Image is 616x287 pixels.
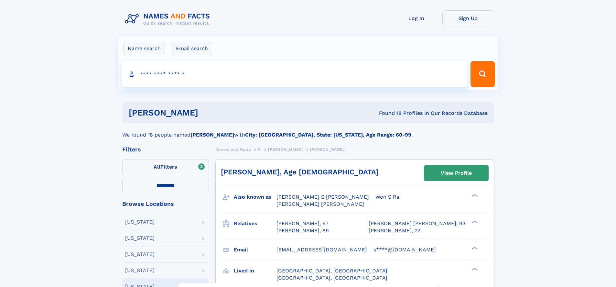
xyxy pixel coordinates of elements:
[172,42,212,55] label: Email search
[122,123,494,139] div: We found 18 people named with .
[122,61,468,87] input: search input
[391,10,442,26] a: Log In
[122,160,209,175] label: Filters
[442,10,494,26] a: Sign Up
[276,275,387,281] span: [GEOGRAPHIC_DATA], [GEOGRAPHIC_DATA]
[470,220,478,224] div: ❯
[245,132,411,138] b: City: [GEOGRAPHIC_DATA], State: [US_STATE], Age Range: 60-99
[276,227,329,234] a: [PERSON_NAME], 69
[375,194,399,200] span: Won S Ra
[268,147,303,152] span: [PERSON_NAME]
[234,244,276,255] h3: Email
[276,268,387,274] span: [GEOGRAPHIC_DATA], [GEOGRAPHIC_DATA]
[288,110,488,117] div: Found 18 Profiles In Our Records Database
[276,220,329,227] a: [PERSON_NAME], 67
[258,147,261,152] span: R
[125,219,155,225] div: [US_STATE]
[122,147,209,152] div: Filters
[268,145,303,153] a: [PERSON_NAME]
[369,227,420,234] a: [PERSON_NAME], 22
[234,218,276,229] h3: Relatives
[234,265,276,276] h3: Lived in
[125,268,155,273] div: [US_STATE]
[122,201,209,207] div: Browse Locations
[369,220,465,227] a: [PERSON_NAME] [PERSON_NAME], 93
[258,145,261,153] a: R
[424,165,488,181] a: View Profile
[470,61,494,87] button: Search Button
[276,247,367,253] span: [EMAIL_ADDRESS][DOMAIN_NAME]
[221,168,379,176] a: [PERSON_NAME], Age [DEMOGRAPHIC_DATA]
[154,164,160,170] span: All
[470,246,478,250] div: ❯
[122,10,215,28] img: Logo Names and Facts
[190,132,234,138] b: [PERSON_NAME]
[310,147,345,152] span: [PERSON_NAME]
[215,145,251,153] a: Names and Facts
[124,42,165,55] label: Name search
[470,267,478,271] div: ❯
[441,166,472,181] div: View Profile
[276,201,364,207] span: [PERSON_NAME] [PERSON_NAME]
[470,193,478,198] div: ❯
[129,109,289,117] h1: [PERSON_NAME]
[276,194,369,200] span: [PERSON_NAME] S [PERSON_NAME]
[125,252,155,257] div: [US_STATE]
[234,192,276,203] h3: Also known as
[125,236,155,241] div: [US_STATE]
